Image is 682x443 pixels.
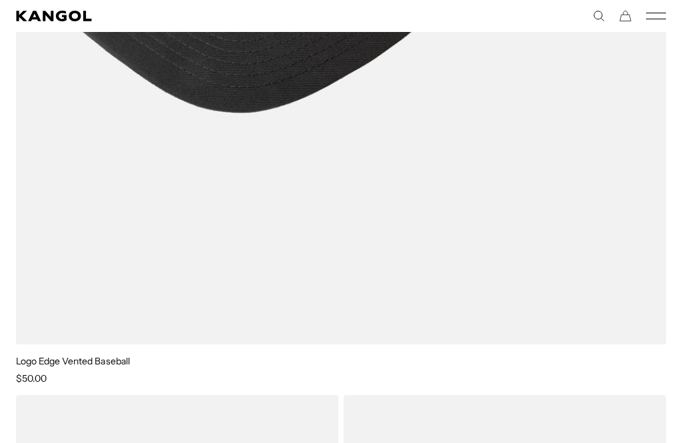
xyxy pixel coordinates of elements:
[593,10,605,22] summary: Search here
[16,355,130,367] a: Logo Edge Vented Baseball
[16,372,47,384] span: $50.00
[619,10,631,22] button: Cart
[16,11,341,21] a: Kangol
[646,10,666,22] button: Mobile Menu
